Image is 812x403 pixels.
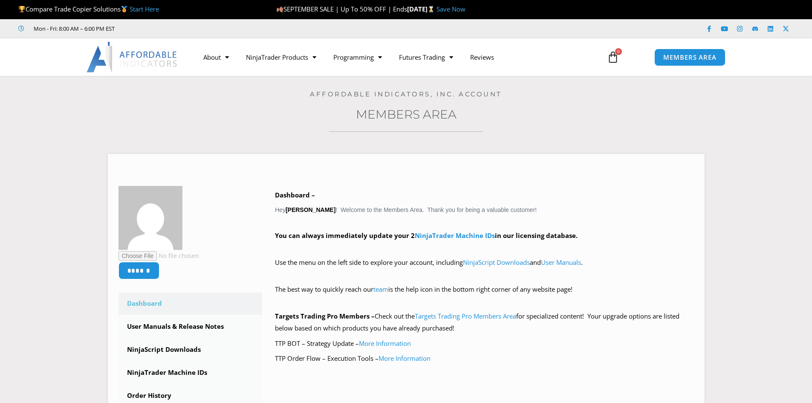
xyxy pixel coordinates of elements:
a: NinjaTrader Products [237,47,325,67]
strong: Targets Trading Pro Members – [275,312,375,320]
a: NinjaScript Downloads [118,339,263,361]
a: 0 [594,45,632,70]
p: Check out the for specialized content! Your upgrade options are listed below based on which produ... [275,310,694,334]
a: User Manuals [541,258,581,267]
a: NinjaScript Downloads [463,258,530,267]
img: LogoAI [87,42,178,72]
a: More Information [379,354,431,362]
a: Affordable Indicators, Inc. Account [310,90,502,98]
strong: [PERSON_NAME] [286,206,335,213]
b: Dashboard – [275,191,315,199]
a: MEMBERS AREA [654,49,725,66]
a: Save Now [436,5,465,13]
a: Start Here [130,5,159,13]
a: NinjaTrader Machine IDs [118,362,263,384]
a: Programming [325,47,390,67]
span: Mon - Fri: 8:00 AM – 6:00 PM EST [32,23,115,34]
span: 0 [615,48,622,55]
nav: Menu [195,47,597,67]
a: About [195,47,237,67]
img: 🏆 [19,6,25,12]
strong: [DATE] [407,5,436,13]
a: User Manuals & Release Notes [118,316,263,338]
p: Use the menu on the left side to explore your account, including and . [275,257,694,281]
p: The best way to quickly reach our is the help icon in the bottom right corner of any website page! [275,284,694,307]
a: Reviews [462,47,503,67]
a: Futures Trading [390,47,462,67]
span: Compare Trade Copier Solutions [18,5,159,13]
span: MEMBERS AREA [663,54,717,61]
img: ⌛ [428,6,434,12]
strong: You can always immediately update your 2 in our licensing database. [275,231,578,240]
a: More Information [359,339,411,348]
span: SEPTEMBER SALE | Up To 50% OFF | Ends [276,5,407,13]
img: f54efc7e805c104d56b9f4e53f4aa128b5eb76ac3531487f62801c8db4c17dcc [118,186,182,250]
a: team [373,285,388,293]
img: 🍂 [277,6,283,12]
a: NinjaTrader Machine IDs [415,231,495,240]
iframe: Customer reviews powered by Trustpilot [127,24,254,33]
div: Hey ! Welcome to the Members Area. Thank you for being a valuable customer! [275,189,694,365]
p: TTP BOT – Strategy Update – [275,338,694,350]
a: Targets Trading Pro Members Area [415,312,516,320]
p: TTP Order Flow – Execution Tools – [275,353,694,365]
a: Dashboard [118,293,263,315]
img: 🥇 [121,6,127,12]
a: Members Area [356,107,457,122]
